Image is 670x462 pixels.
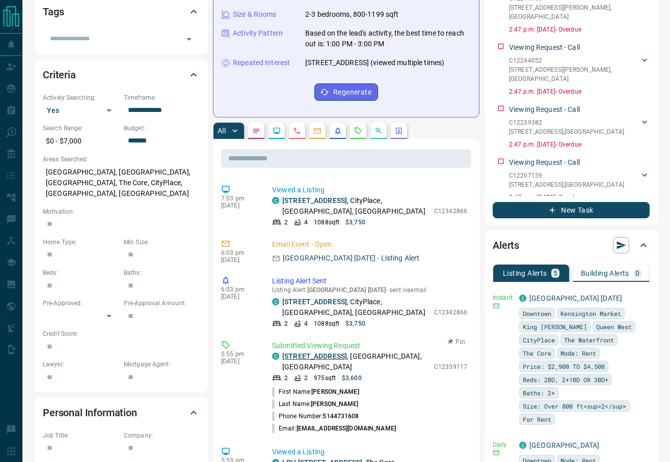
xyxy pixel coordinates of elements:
[43,238,119,247] p: Home Type:
[509,42,580,53] p: Viewing Request - Call
[523,414,551,424] span: For Rent
[273,127,281,135] svg: Lead Browsing Activity
[43,133,119,150] p: $0 - $7,000
[523,335,555,345] span: CityPlace
[43,124,119,133] p: Search Range:
[43,405,137,421] h2: Personal Information
[493,293,513,302] p: Instant
[523,401,626,411] span: Size: Over 800 ft<sup>2</sup>
[304,373,308,383] p: 2
[272,239,467,250] p: Email Event - Open
[218,127,226,134] p: All
[523,348,551,358] span: The Core
[43,329,200,338] p: Credit Score:
[529,294,622,302] a: [GEOGRAPHIC_DATA] [DATE]
[323,413,359,420] span: 5144731608
[311,388,359,395] span: [PERSON_NAME]
[272,276,467,286] p: Listing Alert Sent
[221,256,257,264] p: [DATE]
[523,374,608,385] span: Beds: 2BD, 2+1BD OR 3BD+
[334,127,342,135] svg: Listing Alerts
[221,286,257,293] p: 6:03 pm
[509,3,639,21] p: [STREET_ADDRESS][PERSON_NAME] , [GEOGRAPHIC_DATA]
[493,440,513,449] p: Daily
[293,127,301,135] svg: Calls
[284,319,288,328] p: 2
[596,322,632,332] span: Queen West
[503,270,547,277] p: Listing Alerts
[221,202,257,209] p: [DATE]
[519,295,526,302] div: condos.ca
[272,185,467,195] p: Viewed a Listing
[314,319,339,328] p: 1088 sqft
[124,360,200,369] p: Mortgage Agent:
[233,9,277,20] p: Size & Rooms
[493,202,650,218] button: New Task
[523,388,555,398] span: Baths: 2+
[509,193,650,202] p: 2:47 p.m. [DATE] - Overdue
[282,196,347,205] a: [STREET_ADDRESS]
[221,249,257,256] p: 6:03 pm
[509,65,639,83] p: [STREET_ADDRESS][PERSON_NAME] , [GEOGRAPHIC_DATA]
[342,373,362,383] p: $3,600
[43,67,76,83] h2: Criteria
[124,124,200,133] p: Budget:
[509,171,624,180] p: C12207159
[305,57,444,68] p: [STREET_ADDRESS] (viewed multiple times)
[509,87,650,96] p: 2:47 p.m. [DATE] - Overdue
[272,286,467,294] p: Listing Alert : - sent via email
[124,268,200,277] p: Baths:
[284,373,288,383] p: 2
[221,358,257,365] p: [DATE]
[124,93,200,102] p: Timeframe:
[43,299,119,308] p: Pre-Approved:
[509,140,650,149] p: 2:47 p.m. [DATE] - Overdue
[282,351,429,372] p: , [GEOGRAPHIC_DATA], [GEOGRAPHIC_DATA]
[493,449,500,456] svg: Email
[509,169,650,191] div: C12207159[STREET_ADDRESS],[GEOGRAPHIC_DATA]
[564,335,614,345] span: The Waterfront
[307,286,386,294] span: [GEOGRAPHIC_DATA] [DATE]
[553,270,557,277] p: 5
[43,102,119,119] div: Yes
[434,362,467,371] p: C12339117
[523,308,551,319] span: Downtown
[124,431,200,440] p: Company:
[509,56,639,65] p: C12244052
[523,361,605,371] span: Price: $2,900 TO $4,500
[493,237,519,253] h2: Alerts
[283,253,419,264] p: [GEOGRAPHIC_DATA] [DATE] - Listing Alert
[442,337,471,346] button: Pin
[509,25,650,34] p: 2:47 p.m. [DATE] - Overdue
[311,400,358,408] span: [PERSON_NAME]
[43,63,200,87] div: Criteria
[509,118,624,127] p: C12239382
[282,195,429,217] p: , CityPlace, [GEOGRAPHIC_DATA], [GEOGRAPHIC_DATA]
[284,218,288,227] p: 2
[282,298,347,306] a: [STREET_ADDRESS]
[305,9,399,20] p: 2-3 bedrooms, 800-1199 sqft
[304,319,308,328] p: 4
[509,127,624,136] p: [STREET_ADDRESS] , [GEOGRAPHIC_DATA]
[221,351,257,358] p: 5:55 pm
[560,308,621,319] span: Kensington Market
[635,270,639,277] p: 0
[272,447,467,457] p: Viewed a Listing
[221,195,257,202] p: 7:03 pm
[529,441,599,449] a: [GEOGRAPHIC_DATA]
[43,400,200,425] div: Personal Information
[43,93,119,102] p: Actively Searching:
[493,233,650,257] div: Alerts
[124,238,200,247] p: Min Size:
[509,180,624,189] p: [STREET_ADDRESS] , [GEOGRAPHIC_DATA]
[233,57,290,68] p: Repeated Interest
[43,164,200,202] p: [GEOGRAPHIC_DATA], [GEOGRAPHIC_DATA], [GEOGRAPHIC_DATA], The Core, CityPlace, [GEOGRAPHIC_DATA], ...
[252,127,260,135] svg: Notes
[374,127,383,135] svg: Opportunities
[354,127,362,135] svg: Requests
[43,268,119,277] p: Beds:
[124,299,200,308] p: Pre-Approval Amount:
[43,360,119,369] p: Lawyer:
[221,293,257,300] p: [DATE]
[272,353,279,360] div: condos.ca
